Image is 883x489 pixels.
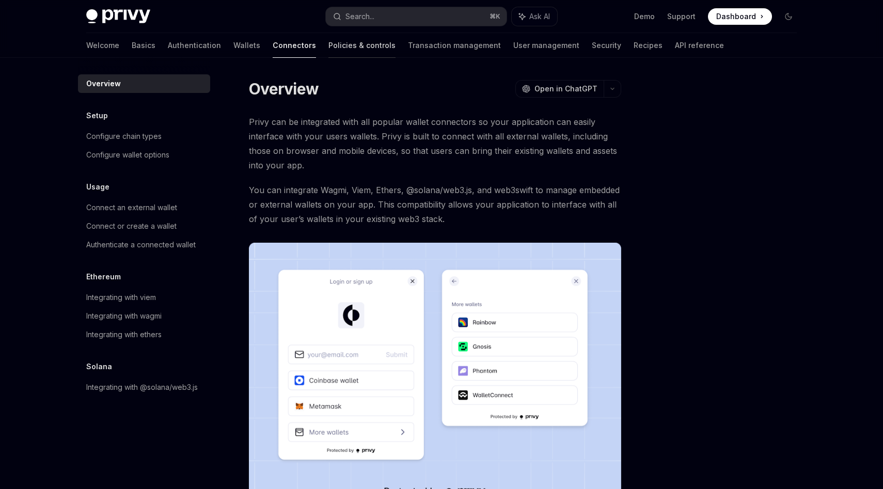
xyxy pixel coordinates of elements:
[78,127,210,146] a: Configure chain types
[249,80,319,98] h1: Overview
[716,11,756,22] span: Dashboard
[86,149,169,161] div: Configure wallet options
[78,235,210,254] a: Authenticate a connected wallet
[592,33,621,58] a: Security
[86,360,112,373] h5: Solana
[86,201,177,214] div: Connect an external wallet
[634,33,663,58] a: Recipes
[273,33,316,58] a: Connectors
[490,12,500,21] span: ⌘ K
[78,307,210,325] a: Integrating with wagmi
[78,378,210,397] a: Integrating with @solana/web3.js
[708,8,772,25] a: Dashboard
[78,198,210,217] a: Connect an external wallet
[86,381,198,393] div: Integrating with @solana/web3.js
[529,11,550,22] span: Ask AI
[249,115,621,172] span: Privy can be integrated with all popular wallet connectors so your application can easily interfa...
[534,84,597,94] span: Open in ChatGPT
[86,9,150,24] img: dark logo
[78,146,210,164] a: Configure wallet options
[86,271,121,283] h5: Ethereum
[86,33,119,58] a: Welcome
[780,8,797,25] button: Toggle dark mode
[86,310,162,322] div: Integrating with wagmi
[86,181,109,193] h5: Usage
[675,33,724,58] a: API reference
[328,33,396,58] a: Policies & controls
[326,7,507,26] button: Search...⌘K
[249,183,621,226] span: You can integrate Wagmi, Viem, Ethers, @solana/web3.js, and web3swift to manage embedded or exter...
[667,11,696,22] a: Support
[78,288,210,307] a: Integrating with viem
[515,80,604,98] button: Open in ChatGPT
[78,74,210,93] a: Overview
[86,109,108,122] h5: Setup
[86,328,162,341] div: Integrating with ethers
[86,291,156,304] div: Integrating with viem
[513,33,579,58] a: User management
[78,217,210,235] a: Connect or create a wallet
[86,130,162,143] div: Configure chain types
[86,220,177,232] div: Connect or create a wallet
[86,239,196,251] div: Authenticate a connected wallet
[634,11,655,22] a: Demo
[345,10,374,23] div: Search...
[408,33,501,58] a: Transaction management
[132,33,155,58] a: Basics
[168,33,221,58] a: Authentication
[78,325,210,344] a: Integrating with ethers
[512,7,557,26] button: Ask AI
[233,33,260,58] a: Wallets
[86,77,121,90] div: Overview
